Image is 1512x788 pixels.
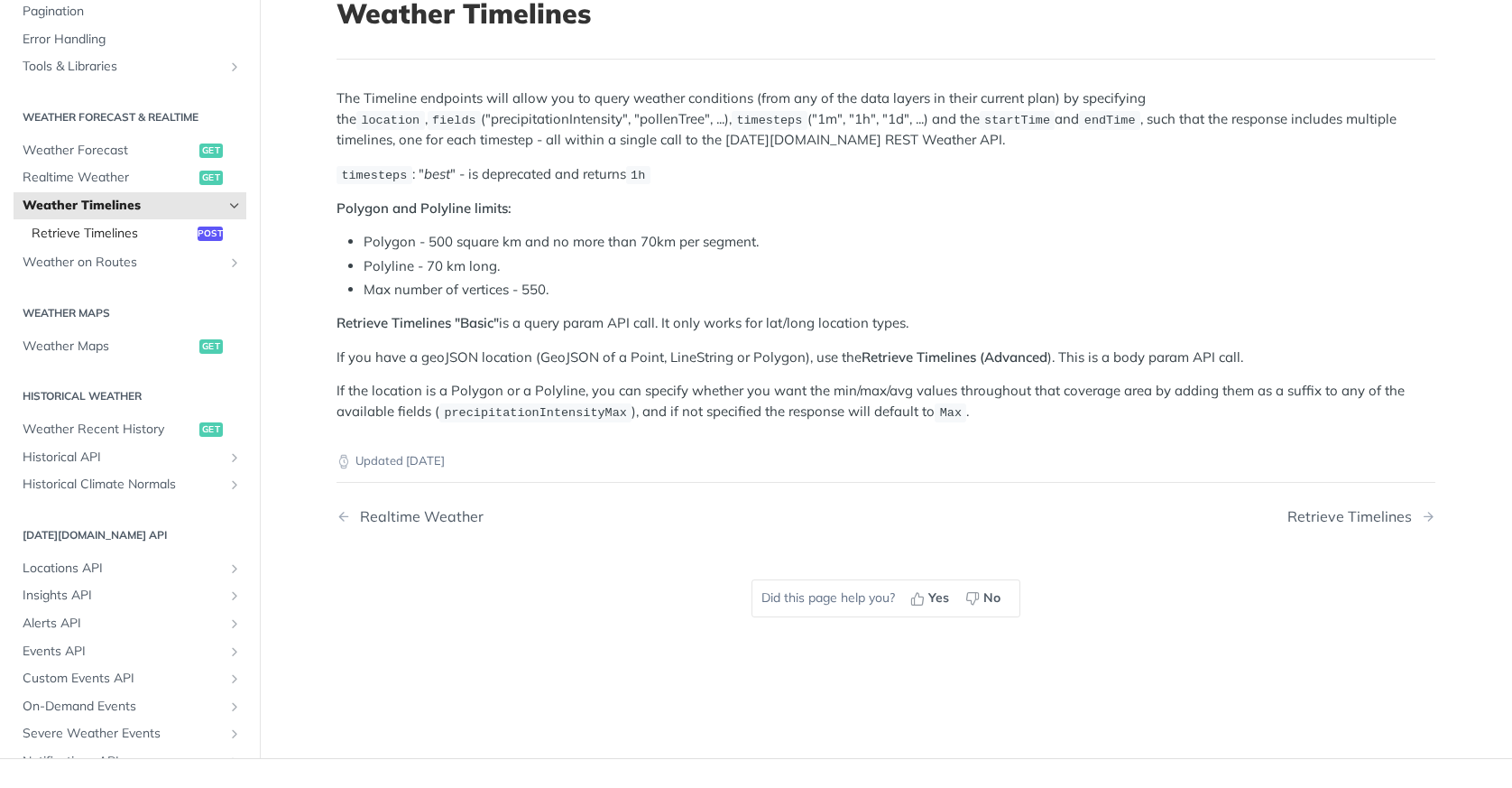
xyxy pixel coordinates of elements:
p: If you have a geoJSON location (GeoJSON of a Point, LineString or Polygon), use the ). This is a ... [337,348,1435,368]
span: Locations API [23,560,223,578]
strong: Retrieve Timelines (Advanced [862,348,1047,366]
a: Insights APIShow subpages for Insights API [14,582,246,609]
span: Notifications API [23,753,223,771]
span: Max [940,406,962,420]
a: Next Page: Retrieve Timelines [1287,508,1435,525]
a: Custom Events APIShow subpages for Custom Events API [14,665,246,692]
button: Show subpages for Severe Weather Events [227,727,242,741]
a: Severe Weather EventsShow subpages for Severe Weather Events [14,720,246,747]
span: get [199,422,223,437]
span: 1h [631,169,645,182]
h2: Weather Forecast & realtime [14,109,246,125]
strong: Retrieve Timelines "Basic" [337,314,499,331]
a: Alerts APIShow subpages for Alerts API [14,610,246,637]
span: Weather Recent History [23,421,195,439]
span: Custom Events API [23,670,223,688]
button: Show subpages for Historical API [227,450,242,465]
a: Weather TimelinesHide subpages for Weather Timelines [14,192,246,219]
span: precipitationIntensityMax [444,406,627,420]
span: fields [432,114,476,127]
span: Historical API [23,449,223,467]
span: Pagination [23,3,242,21]
a: On-Demand EventsShow subpages for On-Demand Events [14,693,246,720]
span: Retrieve Timelines [32,225,193,243]
button: No [959,585,1010,612]
span: timesteps [341,169,407,182]
span: Weather on Routes [23,254,223,272]
button: Show subpages for Alerts API [227,616,242,631]
p: is a query param API call. It only works for lat/long location types. [337,313,1435,334]
h2: Weather Maps [14,305,246,321]
span: get [199,171,223,185]
span: location [361,114,419,127]
button: Hide subpages for Weather Timelines [227,199,242,213]
button: Show subpages for Historical Climate Normals [227,477,242,492]
li: Polygon - 500 square km and no more than 70km per segment. [364,232,1435,253]
li: Max number of vertices - 550. [364,280,1435,301]
div: Realtime Weather [351,508,484,525]
button: Yes [904,585,959,612]
a: Previous Page: Realtime Weather [337,508,807,525]
span: post [198,227,223,241]
li: Polyline - 70 km long. [364,256,1435,277]
span: endTime [1084,114,1136,127]
span: Historical Climate Normals [23,476,223,494]
button: Show subpages for On-Demand Events [227,700,242,714]
span: get [199,339,223,354]
em: best [424,165,450,182]
button: Show subpages for Notifications API [227,755,242,769]
span: On-Demand Events [23,698,223,716]
p: If the location is a Polygon or a Polyline, you can specify whether you want the min/max/avg valu... [337,381,1435,422]
span: Weather Timelines [23,197,223,215]
a: Weather Forecastget [14,137,246,164]
span: Yes [928,589,949,607]
a: Locations APIShow subpages for Locations API [14,555,246,582]
a: Historical APIShow subpages for Historical API [14,444,246,471]
a: Error Handling [14,26,246,53]
strong: Polygon and Polyline limits: [337,199,512,217]
a: Realtime Weatherget [14,164,246,191]
span: Insights API [23,587,223,605]
button: Show subpages for Custom Events API [227,672,242,686]
span: Error Handling [23,31,242,49]
span: Tools & Libraries [23,58,223,76]
p: The Timeline endpoints will allow you to query weather conditions (from any of the data layers in... [337,88,1435,150]
button: Show subpages for Events API [227,644,242,659]
span: Alerts API [23,615,223,633]
span: Weather Forecast [23,142,195,160]
span: startTime [984,114,1050,127]
a: Historical Climate NormalsShow subpages for Historical Climate Normals [14,471,246,498]
a: Weather Mapsget [14,333,246,360]
a: Notifications APIShow subpages for Notifications API [14,748,246,775]
div: Retrieve Timelines [1287,508,1421,525]
button: Show subpages for Weather on Routes [227,255,242,270]
button: Show subpages for Tools & Libraries [227,60,242,74]
span: get [199,144,223,158]
a: Weather on RoutesShow subpages for Weather on Routes [14,249,246,276]
h2: [DATE][DOMAIN_NAME] API [14,527,246,543]
a: Events APIShow subpages for Events API [14,638,246,665]
p: : " " - is deprecated and returns [337,164,1435,185]
div: Did this page help you? [751,579,1020,617]
span: Realtime Weather [23,169,195,187]
a: Retrieve Timelinespost [23,220,246,247]
span: No [983,589,1000,607]
button: Show subpages for Insights API [227,589,242,603]
span: Events API [23,643,223,661]
nav: Pagination Controls [337,490,1435,543]
button: Show subpages for Locations API [227,561,242,576]
a: Tools & LibrariesShow subpages for Tools & Libraries [14,53,246,80]
span: timesteps [736,114,802,127]
h2: Historical Weather [14,388,246,404]
span: Weather Maps [23,338,195,356]
p: Updated [DATE] [337,452,1435,470]
span: Severe Weather Events [23,725,223,743]
a: Weather Recent Historyget [14,416,246,443]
